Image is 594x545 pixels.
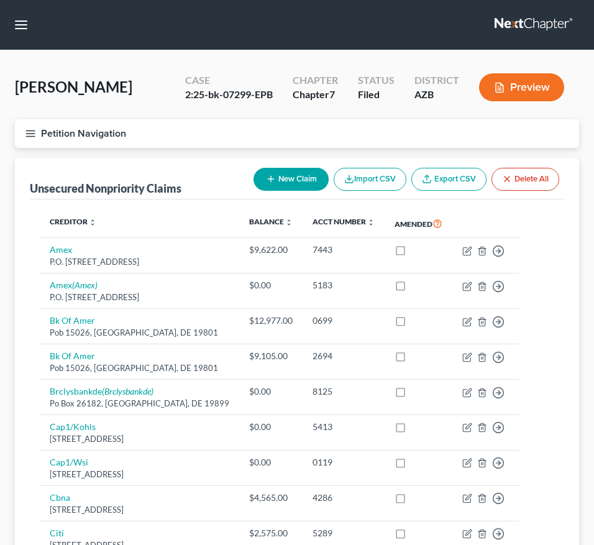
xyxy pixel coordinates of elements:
[50,291,229,303] div: P.O. [STREET_ADDRESS]
[491,168,559,191] button: Delete All
[249,527,293,539] div: $2,575.00
[293,73,338,88] div: Chapter
[313,456,375,469] div: 0119
[50,244,72,255] a: Amex
[479,73,564,101] button: Preview
[50,398,229,410] div: Po Box 26182, [GEOGRAPHIC_DATA], DE 19899
[249,492,293,504] div: $4,565.00
[50,256,229,268] div: P.O. [STREET_ADDRESS]
[313,314,375,327] div: 0699
[185,73,273,88] div: Case
[313,279,375,291] div: 5183
[249,350,293,362] div: $9,105.00
[50,280,98,290] a: Amex(Amex)
[313,217,375,226] a: Acct Number unfold_more
[411,168,487,191] a: Export CSV
[358,88,395,102] div: Filed
[50,350,95,361] a: Bk Of Amer
[50,469,229,480] div: [STREET_ADDRESS]
[249,456,293,469] div: $0.00
[15,119,579,148] button: Petition Navigation
[313,244,375,256] div: 7443
[249,385,293,398] div: $0.00
[50,492,70,503] a: Cbna
[50,504,229,516] div: [STREET_ADDRESS]
[249,421,293,433] div: $0.00
[285,219,293,226] i: unfold_more
[358,73,395,88] div: Status
[15,78,132,96] span: [PERSON_NAME]
[249,244,293,256] div: $9,622.00
[249,217,293,226] a: Balance unfold_more
[313,492,375,504] div: 4286
[50,327,229,339] div: Pob 15026, [GEOGRAPHIC_DATA], DE 19801
[249,314,293,327] div: $12,977.00
[50,457,88,467] a: Cap1/Wsi
[50,315,95,326] a: Bk Of Amer
[185,88,273,102] div: 2:25-bk-07299-EPB
[293,88,338,102] div: Chapter
[50,386,153,396] a: Brclysbankde(Brclysbankde)
[50,421,96,432] a: Cap1/Kohls
[329,88,335,100] span: 7
[313,385,375,398] div: 8125
[72,280,98,290] i: (Amex)
[552,503,582,533] iframe: Intercom live chat
[50,433,229,445] div: [STREET_ADDRESS]
[385,209,452,238] th: Amended
[50,528,64,538] a: Citi
[414,73,459,88] div: District
[102,386,153,396] i: (Brclysbankde)
[313,527,375,539] div: 5289
[313,350,375,362] div: 2694
[30,181,181,196] div: Unsecured Nonpriority Claims
[313,421,375,433] div: 5413
[50,217,96,226] a: Creditor unfold_more
[89,219,96,226] i: unfold_more
[414,88,459,102] div: AZB
[50,362,229,374] div: Pob 15026, [GEOGRAPHIC_DATA], DE 19801
[249,279,293,291] div: $0.00
[254,168,329,191] button: New Claim
[367,219,375,226] i: unfold_more
[334,168,406,191] button: Import CSV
